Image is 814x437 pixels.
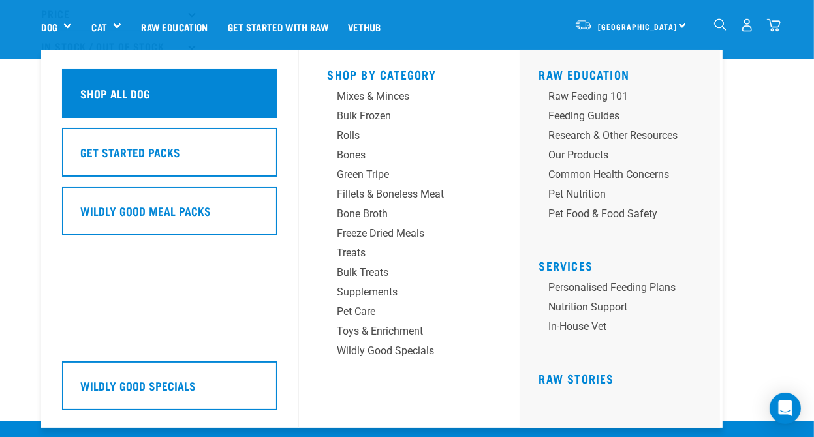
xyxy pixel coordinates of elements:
[328,324,491,343] a: Toys & Enrichment
[328,343,491,363] a: Wildly Good Specials
[328,167,491,187] a: Green Tripe
[549,89,678,104] div: Raw Feeding 101
[328,304,491,324] a: Pet Care
[81,85,151,102] h5: Shop All Dog
[337,187,460,202] div: Fillets & Boneless Meat
[539,375,614,382] a: Raw Stories
[328,206,491,226] a: Bone Broth
[62,128,277,187] a: Get Started Packs
[740,18,754,32] img: user.png
[337,128,460,143] div: Rolls
[337,108,460,124] div: Bulk Frozen
[539,259,710,269] h5: Services
[337,147,460,163] div: Bones
[328,89,491,108] a: Mixes & Minces
[549,147,678,163] div: Our Products
[337,324,460,339] div: Toys & Enrichment
[539,89,710,108] a: Raw Feeding 101
[549,206,678,222] div: Pet Food & Food Safety
[539,108,710,128] a: Feeding Guides
[539,280,710,299] a: Personalised Feeding Plans
[539,147,710,167] a: Our Products
[328,68,491,78] h5: Shop By Category
[539,71,630,78] a: Raw Education
[337,245,460,261] div: Treats
[337,343,460,359] div: Wildly Good Specials
[42,20,57,35] a: Dog
[539,128,710,147] a: Research & Other Resources
[81,202,211,219] h5: Wildly Good Meal Packs
[81,377,196,394] h5: Wildly Good Specials
[337,206,460,222] div: Bone Broth
[337,265,460,280] div: Bulk Treats
[539,167,710,187] a: Common Health Concerns
[767,18,781,32] img: home-icon@2x.png
[337,284,460,300] div: Supplements
[81,143,181,160] h5: Get Started Packs
[539,299,710,319] a: Nutrition Support
[328,265,491,284] a: Bulk Treats
[539,187,710,206] a: Pet Nutrition
[549,108,678,124] div: Feeding Guides
[549,167,678,183] div: Common Health Concerns
[328,128,491,147] a: Rolls
[337,226,460,241] div: Freeze Dried Meals
[338,1,391,53] a: Vethub
[131,1,217,53] a: Raw Education
[337,304,460,320] div: Pet Care
[714,18,727,31] img: home-icon-1@2x.png
[337,89,460,104] div: Mixes & Minces
[574,19,592,31] img: van-moving.png
[328,147,491,167] a: Bones
[62,187,277,245] a: Wildly Good Meal Packs
[62,69,277,128] a: Shop All Dog
[218,1,338,53] a: Get started with Raw
[599,24,678,29] span: [GEOGRAPHIC_DATA]
[328,226,491,245] a: Freeze Dried Meals
[539,206,710,226] a: Pet Food & Food Safety
[91,20,106,35] a: Cat
[549,187,678,202] div: Pet Nutrition
[770,393,801,424] div: Open Intercom Messenger
[539,319,710,339] a: In-house vet
[549,128,678,143] div: Research & Other Resources
[328,108,491,128] a: Bulk Frozen
[328,284,491,304] a: Supplements
[337,167,460,183] div: Green Tripe
[328,187,491,206] a: Fillets & Boneless Meat
[328,245,491,265] a: Treats
[62,361,277,420] a: Wildly Good Specials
